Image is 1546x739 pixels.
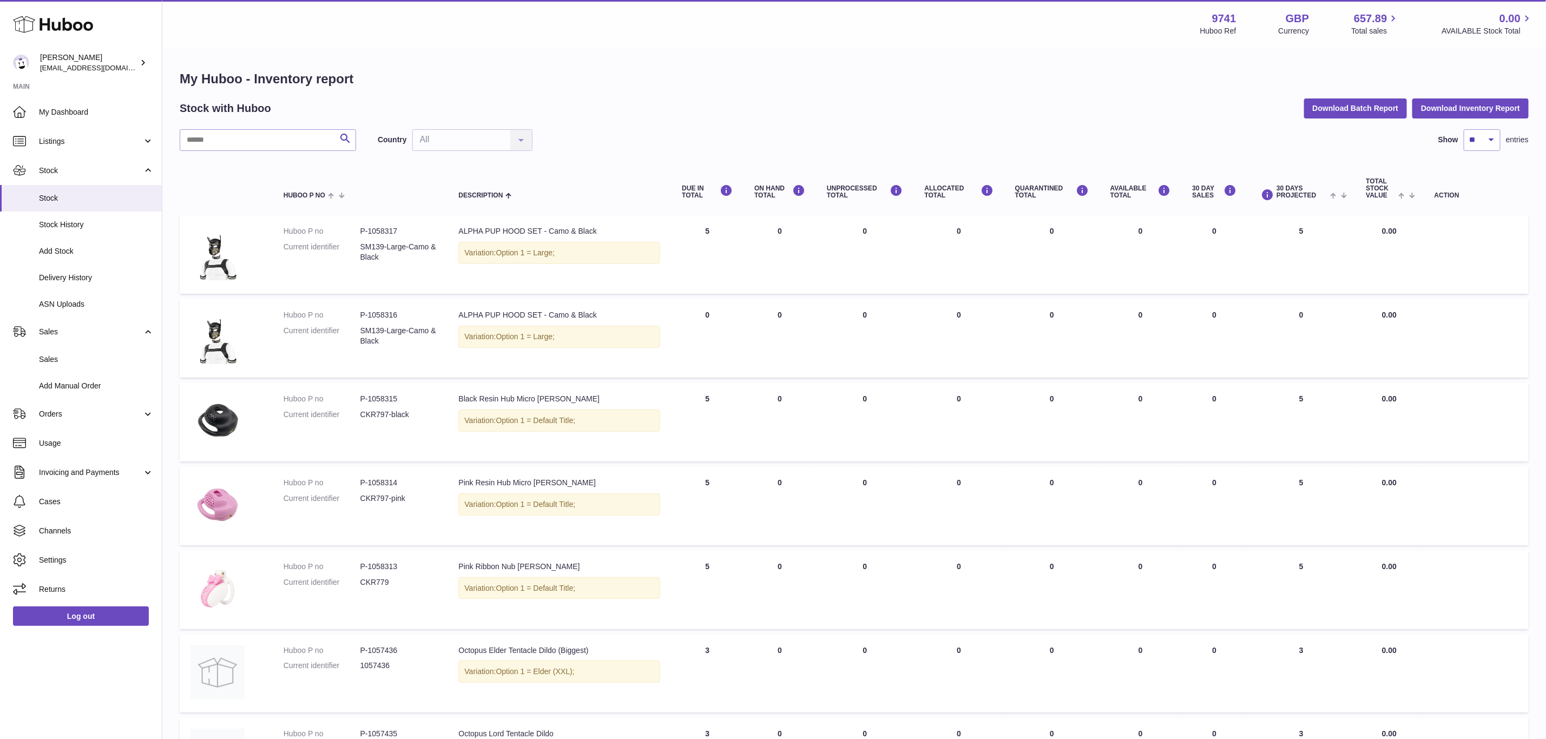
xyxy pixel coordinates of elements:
[1200,26,1236,36] div: Huboo Ref
[39,497,154,507] span: Cases
[1279,26,1310,36] div: Currency
[1100,551,1182,629] td: 0
[458,577,660,599] div: Variation:
[39,467,142,478] span: Invoicing and Payments
[40,63,159,72] span: [EMAIL_ADDRESS][DOMAIN_NAME]
[925,184,994,199] div: ALLOCATED Total
[1247,383,1355,461] td: 5
[284,310,360,320] dt: Huboo P no
[360,242,437,262] dd: SM139-Large-Camo & Black
[1506,135,1529,145] span: entries
[1442,11,1533,36] a: 0.00 AVAILABLE Stock Total
[1438,135,1458,145] label: Show
[744,467,816,545] td: 0
[914,551,1004,629] td: 0
[1382,729,1397,738] span: 0.00
[496,332,555,341] span: Option 1 = Large;
[914,215,1004,294] td: 0
[914,299,1004,378] td: 0
[816,299,913,378] td: 0
[914,635,1004,713] td: 0
[1182,467,1248,545] td: 0
[39,555,154,565] span: Settings
[1182,635,1248,713] td: 0
[914,467,1004,545] td: 0
[1382,311,1397,319] span: 0.00
[1050,646,1054,655] span: 0
[180,70,1529,88] h1: My Huboo - Inventory report
[458,729,660,739] div: Octopus Lord Tentacle Dildo
[496,416,576,425] span: Option 1 = Default Title;
[190,310,245,364] img: product image
[360,226,437,236] dd: P-1058317
[816,551,913,629] td: 0
[1100,635,1182,713] td: 0
[39,584,154,595] span: Returns
[496,584,576,592] span: Option 1 = Default Title;
[816,467,913,545] td: 0
[284,192,325,199] span: Huboo P no
[1382,394,1397,403] span: 0.00
[671,551,744,629] td: 5
[360,729,437,739] dd: P-1057435
[360,310,437,320] dd: P-1058316
[458,226,660,236] div: ALPHA PUP HOOD SET - Camo & Black
[1435,192,1518,199] div: Action
[1100,299,1182,378] td: 0
[1182,299,1248,378] td: 0
[671,383,744,461] td: 5
[1499,11,1521,26] span: 0.00
[458,242,660,264] div: Variation:
[1050,227,1054,235] span: 0
[458,645,660,656] div: Octopus Elder Tentacle Dildo (Biggest)
[360,394,437,404] dd: P-1058315
[39,273,154,283] span: Delivery History
[39,299,154,309] span: ASN Uploads
[360,645,437,656] dd: P-1057436
[1382,227,1397,235] span: 0.00
[1050,562,1054,571] span: 0
[13,55,29,71] img: internalAdmin-9741@internal.huboo.com
[744,215,816,294] td: 0
[13,606,149,626] a: Log out
[816,635,913,713] td: 0
[744,299,816,378] td: 0
[190,478,245,532] img: product image
[1412,98,1529,118] button: Download Inventory Report
[496,248,555,257] span: Option 1 = Large;
[284,729,360,739] dt: Huboo P no
[1100,467,1182,545] td: 0
[360,493,437,504] dd: CKR797-pink
[190,645,245,700] img: product image
[360,577,437,588] dd: CKR779
[190,226,245,280] img: product image
[458,310,660,320] div: ALPHA PUP HOOD SET - Camo & Black
[39,220,154,230] span: Stock History
[1247,299,1355,378] td: 0
[496,667,575,676] span: Option 1 = Elder (XXL);
[1382,562,1397,571] span: 0.00
[190,394,245,448] img: product image
[180,101,271,116] h2: Stock with Huboo
[39,193,154,203] span: Stock
[1366,178,1396,200] span: Total stock value
[284,645,360,656] dt: Huboo P no
[284,493,360,504] dt: Current identifier
[1351,26,1399,36] span: Total sales
[1110,184,1171,199] div: AVAILABLE Total
[40,52,137,73] div: [PERSON_NAME]
[360,478,437,488] dd: P-1058314
[39,526,154,536] span: Channels
[39,354,154,365] span: Sales
[744,635,816,713] td: 0
[378,135,407,145] label: Country
[671,635,744,713] td: 3
[284,410,360,420] dt: Current identifier
[1247,551,1355,629] td: 5
[1100,215,1182,294] td: 0
[284,562,360,572] dt: Huboo P no
[1354,11,1387,26] span: 657.89
[39,327,142,337] span: Sales
[39,136,142,147] span: Listings
[1277,185,1327,199] span: 30 DAYS PROJECTED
